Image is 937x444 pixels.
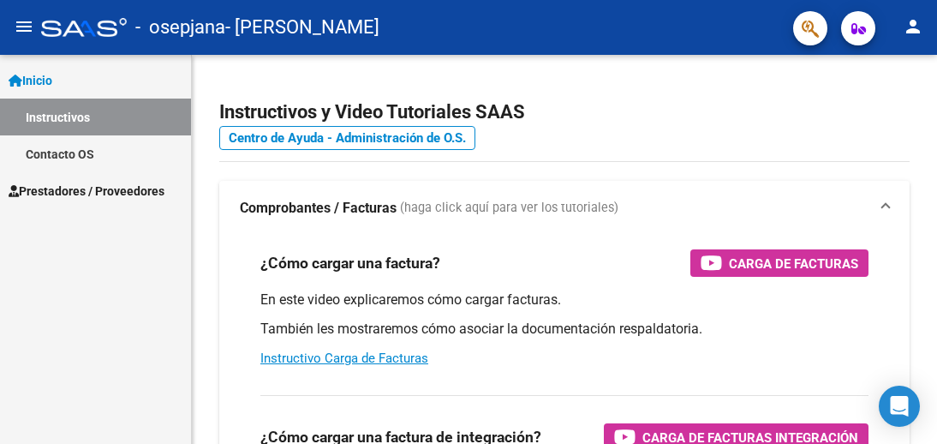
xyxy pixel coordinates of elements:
span: - [PERSON_NAME] [225,9,379,46]
span: - osepjana [135,9,225,46]
mat-expansion-panel-header: Comprobantes / Facturas (haga click aquí para ver los tutoriales) [219,181,910,236]
mat-icon: menu [14,16,34,37]
button: Carga de Facturas [690,249,868,277]
a: Instructivo Carga de Facturas [260,351,428,366]
h2: Instructivos y Video Tutoriales SAAS [219,96,910,129]
span: Inicio [9,71,52,90]
strong: Comprobantes / Facturas [240,199,397,218]
h3: ¿Cómo cargar una factura? [260,251,440,275]
span: Carga de Facturas [729,253,858,274]
a: Centro de Ayuda - Administración de O.S. [219,126,475,150]
p: En este video explicaremos cómo cargar facturas. [260,291,868,309]
mat-icon: person [903,16,923,37]
span: Prestadores / Proveedores [9,182,164,201]
div: Open Intercom Messenger [879,386,920,427]
p: También les mostraremos cómo asociar la documentación respaldatoria. [260,320,868,339]
span: (haga click aquí para ver los tutoriales) [400,199,618,218]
